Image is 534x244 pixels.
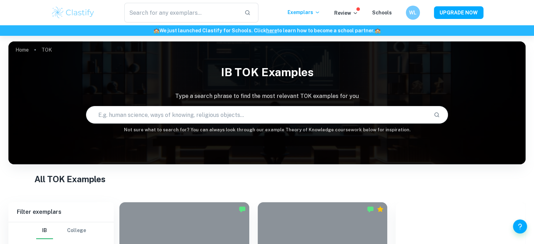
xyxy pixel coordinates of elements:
img: Marked [367,206,374,213]
button: Search [431,109,443,121]
h6: Not sure what to search for? You can always look through our example Theory of Knowledge coursewo... [8,126,526,133]
a: Home [15,45,29,55]
input: Search for any exemplars... [124,3,239,22]
p: Review [334,9,358,17]
h6: WL [409,9,417,17]
a: Schools [372,10,392,15]
span: 🏫 [153,28,159,33]
button: WL [406,6,420,20]
img: Marked [239,206,246,213]
h6: We just launched Clastify for Schools. Click to learn how to become a school partner. [1,27,533,34]
h1: IB TOK examples [8,61,526,84]
p: TOK [41,46,52,54]
button: College [67,222,86,239]
p: Type a search phrase to find the most relevant TOK examples for you [8,92,526,100]
div: Premium [377,206,384,213]
button: Help and Feedback [513,219,527,233]
h1: All TOK Examples [34,173,500,185]
input: E.g. human science, ways of knowing, religious objects... [86,105,428,125]
p: Exemplars [288,8,320,16]
img: Clastify logo [51,6,95,20]
span: 🏫 [375,28,381,33]
button: IB [36,222,53,239]
h6: Filter exemplars [8,202,114,222]
a: here [266,28,277,33]
button: UPGRADE NOW [434,6,483,19]
div: Filter type choice [36,222,86,239]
